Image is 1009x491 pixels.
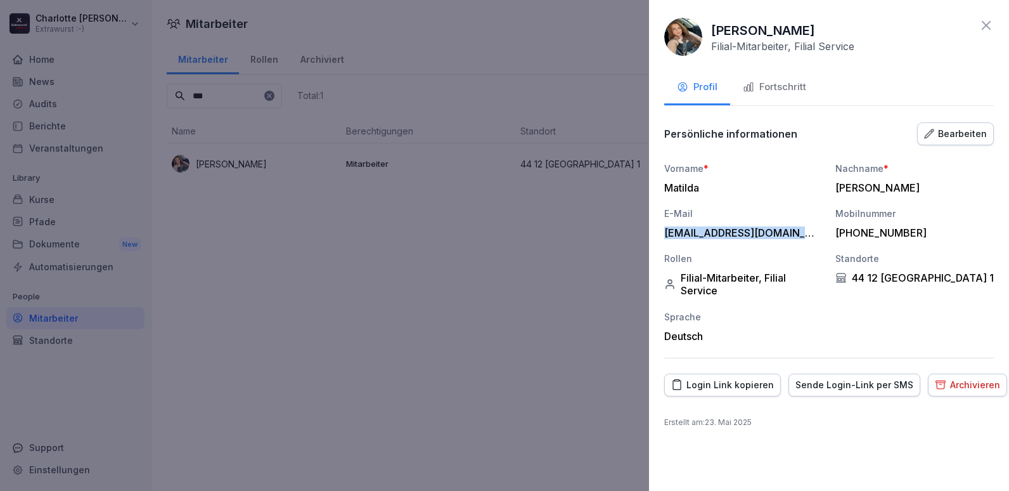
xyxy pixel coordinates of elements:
div: Vorname [664,162,823,175]
div: Bearbeiten [924,127,987,141]
div: Mobilnummer [835,207,994,220]
p: Filial-Mitarbeiter, Filial Service [711,40,854,53]
p: Erstellt am : 23. Mai 2025 [664,417,994,428]
button: Bearbeiten [917,122,994,145]
button: Archivieren [928,374,1007,396]
button: Profil [664,71,730,105]
button: Sende Login-Link per SMS [788,374,920,396]
div: Sprache [664,310,823,324]
div: [PHONE_NUMBER] [835,226,987,239]
button: Login Link kopieren [664,374,781,396]
div: 44 12 [GEOGRAPHIC_DATA] 1 [835,272,994,284]
div: Sende Login-Link per SMS [795,378,913,392]
div: Filial-Mitarbeiter, Filial Service [664,272,823,297]
div: Deutsch [664,330,823,343]
div: Profil [677,80,717,95]
div: Matilda [664,181,816,194]
div: E-Mail [664,207,823,220]
div: Standorte [835,252,994,265]
div: [EMAIL_ADDRESS][DOMAIN_NAME] [664,226,816,239]
div: Nachname [835,162,994,175]
div: Fortschritt [743,80,806,95]
div: Login Link kopieren [671,378,774,392]
p: [PERSON_NAME] [711,21,815,40]
p: Persönliche informationen [664,128,797,140]
div: Rollen [664,252,823,265]
div: Archivieren [935,378,1000,392]
button: Fortschritt [730,71,819,105]
div: [PERSON_NAME] [835,181,987,194]
img: xhpmrdh1yonvgwgja8inz43r.png [664,18,702,56]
